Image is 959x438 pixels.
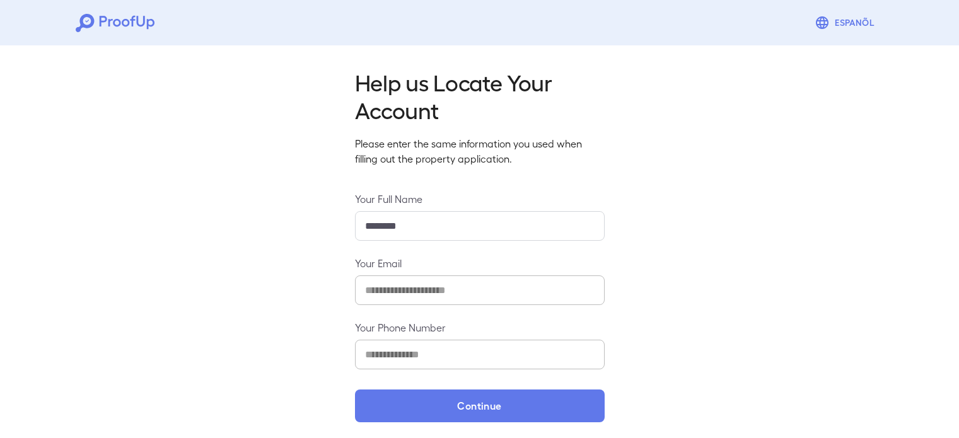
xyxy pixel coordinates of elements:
[355,68,605,124] h2: Help us Locate Your Account
[355,136,605,166] p: Please enter the same information you used when filling out the property application.
[355,256,605,270] label: Your Email
[355,192,605,206] label: Your Full Name
[355,320,605,335] label: Your Phone Number
[355,389,605,422] button: Continue
[810,10,883,35] button: Espanõl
